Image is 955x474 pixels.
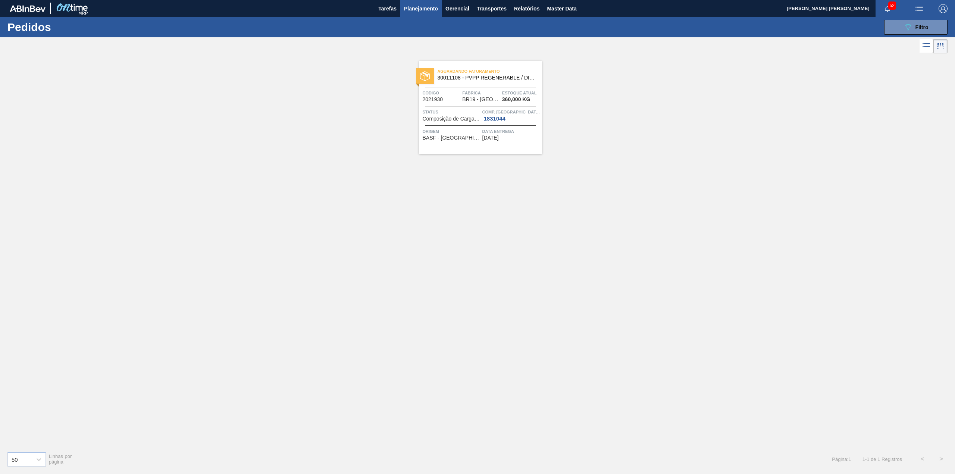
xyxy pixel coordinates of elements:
[888,1,896,10] span: 52
[423,135,480,141] span: BASF - SÃO PAULO (SP)
[884,20,948,35] button: Filtro
[514,4,539,13] span: Relatórios
[482,108,540,122] a: Comp. [GEOGRAPHIC_DATA]1831044
[477,4,507,13] span: Transportes
[423,128,480,135] span: Origem
[438,68,542,75] span: Aguardando Faturamento
[462,89,500,97] span: Fábrica
[420,71,430,81] img: status
[423,116,480,122] span: Composição de Carga Aceita
[423,89,461,97] span: Código
[913,450,932,468] button: <
[832,456,851,462] span: Página : 1
[482,135,499,141] span: 11/09/2025
[920,39,933,53] div: Visão em Lista
[482,116,507,122] div: 1831044
[915,24,929,30] span: Filtro
[932,450,951,468] button: >
[445,4,469,13] span: Gerencial
[423,97,443,102] span: 2021930
[438,75,536,81] span: 30011108 - PVPP REGENERABLE / DIVERGAN RS
[404,4,438,13] span: Planejamento
[49,453,72,465] span: Linhas por página
[876,3,899,14] button: Notificações
[502,89,540,97] span: Estoque atual
[547,4,576,13] span: Master Data
[482,128,540,135] span: Data entrega
[862,456,902,462] span: 1 - 1 de 1 Registros
[482,108,540,116] span: Comp. Carga
[933,39,948,53] div: Visão em Cards
[915,4,924,13] img: userActions
[502,97,530,102] span: 360,000 KG
[10,5,46,12] img: TNhmsLtSVTkK8tSr43FrP2fwEKptu5GPRR3wAAAABJRU5ErkJggg==
[12,456,18,462] div: 50
[423,108,480,116] span: Status
[7,23,123,31] h1: Pedidos
[939,4,948,13] img: Logout
[413,61,542,154] a: statusAguardando Faturamento30011108 - PVPP REGENERABLE / DIVERGAN RSCódigo2021930FábricaBR19 - [...
[462,97,500,102] span: BR19 - Nova Rio
[378,4,397,13] span: Tarefas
